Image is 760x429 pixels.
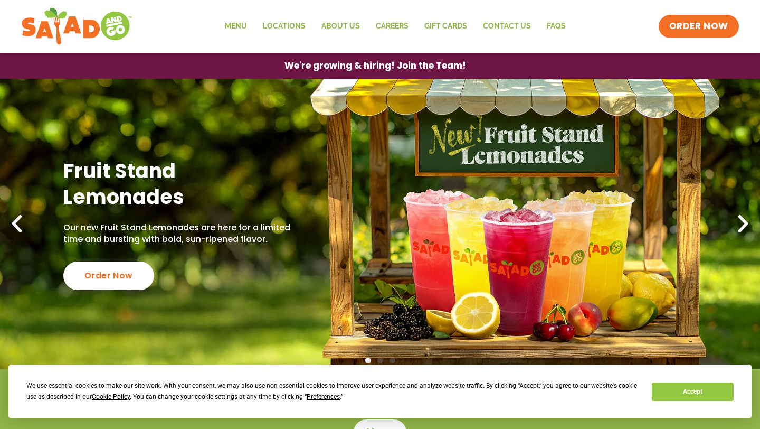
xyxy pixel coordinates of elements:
[731,212,755,236] div: Next slide
[217,14,255,39] a: Menu
[377,358,383,363] span: Go to slide 2
[26,380,639,403] div: We use essential cookies to make our site work. With your consent, we may also use non-essential ...
[63,222,293,246] p: Our new Fruit Stand Lemonades are here for a limited time and bursting with bold, sun-ripened fla...
[652,383,733,401] button: Accept
[5,212,28,236] div: Previous slide
[284,61,466,70] span: We're growing & hiring! Join the Team!
[63,262,154,290] div: Order Now
[255,14,313,39] a: Locations
[475,14,539,39] a: Contact Us
[368,14,416,39] a: Careers
[8,365,752,418] div: Cookie Consent Prompt
[669,20,728,33] span: ORDER NOW
[269,53,482,78] a: We're growing & hiring! Join the Team!
[307,393,340,400] span: Preferences
[416,14,475,39] a: GIFT CARDS
[63,158,293,210] h2: Fruit Stand Lemonades
[21,5,132,48] img: new-SAG-logo-768×292
[365,358,371,363] span: Go to slide 1
[659,15,739,38] a: ORDER NOW
[217,14,574,39] nav: Menu
[92,393,130,400] span: Cookie Policy
[313,14,368,39] a: About Us
[389,358,395,363] span: Go to slide 3
[539,14,574,39] a: FAQs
